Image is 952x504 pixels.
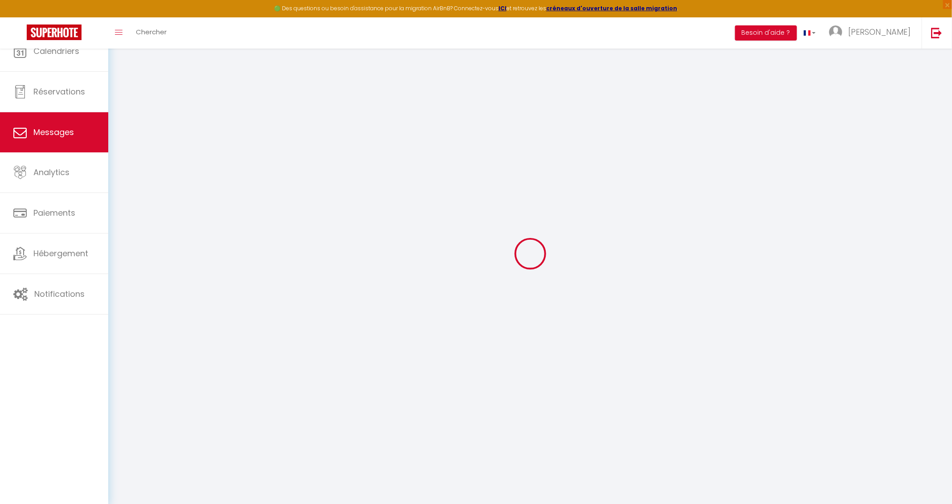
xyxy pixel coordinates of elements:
[33,86,85,97] span: Réservations
[7,4,34,30] button: Ouvrir le widget de chat LiveChat
[498,4,507,12] a: ICI
[546,4,677,12] a: créneaux d'ouverture de la salle migration
[33,207,75,218] span: Paiements
[34,288,85,299] span: Notifications
[33,45,79,57] span: Calendriers
[848,26,911,37] span: [PERSON_NAME]
[735,25,797,41] button: Besoin d'aide ?
[129,17,173,49] a: Chercher
[931,27,942,38] img: logout
[829,25,842,39] img: ...
[33,248,88,259] span: Hébergement
[33,167,69,178] span: Analytics
[27,25,82,40] img: Super Booking
[136,27,167,37] span: Chercher
[33,127,74,138] span: Messages
[822,17,922,49] a: ... [PERSON_NAME]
